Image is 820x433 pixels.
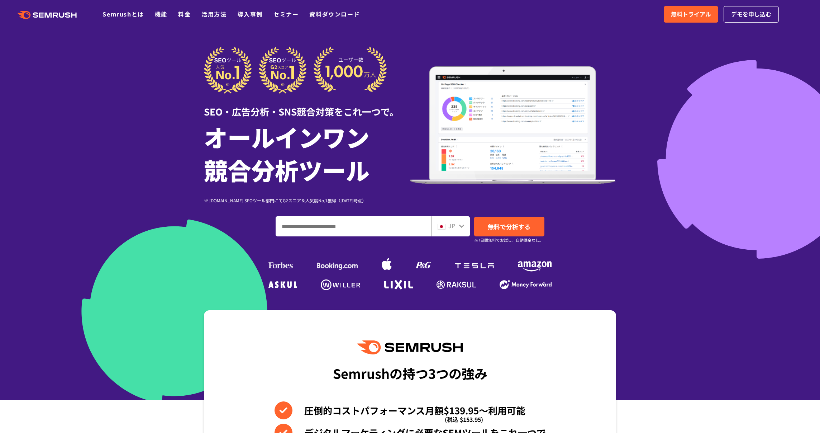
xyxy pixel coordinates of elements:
a: 活用方法 [201,10,227,18]
a: 無料トライアル [664,6,718,23]
div: Semrushの持つ3つの強み [333,360,487,386]
a: 無料で分析する [474,217,544,236]
div: ※ [DOMAIN_NAME] SEOツール部門にてG2スコア＆人気度No.1獲得（[DATE]時点） [204,197,410,204]
a: Semrushとは [102,10,144,18]
a: セミナー [273,10,299,18]
span: (税込 $153.95) [445,410,483,428]
span: デモを申し込む [731,10,771,19]
img: Semrush [357,340,463,354]
a: 導入事例 [238,10,263,18]
a: 資料ダウンロード [309,10,360,18]
a: 料金 [178,10,191,18]
small: ※7日間無料でお試し。自動課金なし。 [474,237,543,244]
h1: オールインワン 競合分析ツール [204,120,410,186]
input: ドメイン、キーワードまたはURLを入力してください [276,217,431,236]
a: 機能 [155,10,167,18]
li: 圧倒的コストパフォーマンス月額$139.95〜利用可能 [275,401,546,419]
span: 無料トライアル [671,10,711,19]
span: JP [448,221,455,230]
div: SEO・広告分析・SNS競合対策をこれ一つで。 [204,94,410,118]
span: 無料で分析する [488,222,530,231]
a: デモを申し込む [724,6,779,23]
